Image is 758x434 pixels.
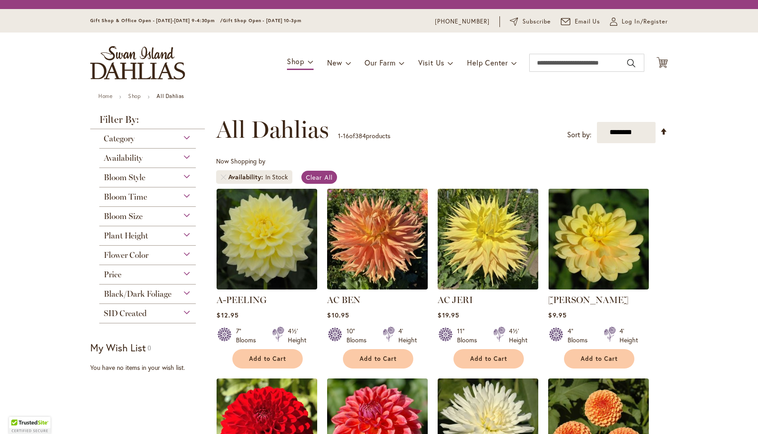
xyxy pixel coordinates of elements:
span: Black/Dark Foliage [104,289,171,299]
a: Clear All [301,171,337,184]
div: 4' Height [398,327,417,345]
button: Add to Cart [232,349,303,369]
span: Bloom Size [104,211,143,221]
a: AC BEN [327,283,428,291]
img: AC Jeri [438,189,538,289]
strong: My Wish List [90,341,146,354]
div: 4" Blooms [568,327,593,345]
strong: Filter By: [90,115,205,129]
span: Add to Cart [249,355,286,363]
span: $19.95 [438,311,459,319]
span: $10.95 [327,311,349,319]
span: Subscribe [522,17,551,26]
span: Email Us [575,17,601,26]
a: AC BEN [327,294,361,305]
span: Bloom Time [104,192,147,202]
span: Log In/Register [622,17,668,26]
a: AHOY MATEY [548,283,649,291]
p: - of products [338,129,390,143]
a: AC Jeri [438,283,538,291]
span: Plant Height [104,231,148,241]
span: 16 [343,131,349,140]
a: store logo [90,46,185,79]
div: 7" Blooms [236,327,261,345]
span: Add to Cart [470,355,507,363]
button: Search [627,56,635,70]
a: Remove Availability In Stock [221,174,226,180]
span: Availability [104,153,143,163]
span: All Dahlias [216,116,329,143]
a: AC JERI [438,294,473,305]
div: 10" Blooms [347,327,372,345]
span: Gift Shop Open - [DATE] 10-3pm [223,18,301,23]
a: Log In/Register [610,17,668,26]
a: [PHONE_NUMBER] [435,17,490,26]
span: Bloom Style [104,173,145,182]
img: AC BEN [327,189,428,289]
span: 384 [355,131,366,140]
a: Home [98,93,112,99]
button: Add to Cart [564,349,634,369]
a: A-PEELING [217,294,267,305]
span: Category [104,134,134,144]
span: $12.95 [217,311,238,319]
div: In Stock [265,173,288,182]
img: A-Peeling [217,189,317,289]
span: Gift Shop & Office Open - [DATE]-[DATE] 9-4:30pm / [90,18,223,23]
strong: All Dahlias [157,93,184,99]
span: Price [104,270,121,280]
button: Add to Cart [343,349,413,369]
a: Email Us [561,17,601,26]
span: 1 [338,131,341,140]
div: 4½' Height [288,327,306,345]
span: New [327,58,342,67]
span: Add to Cart [360,355,397,363]
a: A-Peeling [217,283,317,291]
a: Shop [128,93,141,99]
span: $9.95 [548,311,566,319]
span: Our Farm [365,58,395,67]
div: You have no items in your wish list. [90,363,211,372]
div: 4' Height [619,327,638,345]
span: Add to Cart [581,355,618,363]
button: Add to Cart [453,349,524,369]
a: [PERSON_NAME] [548,294,629,305]
span: Now Shopping by [216,157,265,165]
span: Shop [287,56,305,66]
div: 11" Blooms [457,327,482,345]
span: Flower Color [104,250,148,260]
span: SID Created [104,308,147,318]
span: Clear All [306,173,333,182]
a: Subscribe [510,17,551,26]
span: Availability [228,173,265,182]
div: TrustedSite Certified [9,417,51,434]
span: Visit Us [418,58,444,67]
span: Help Center [467,58,508,67]
label: Sort by: [567,126,592,143]
div: 4½' Height [509,327,527,345]
img: AHOY MATEY [548,189,649,289]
